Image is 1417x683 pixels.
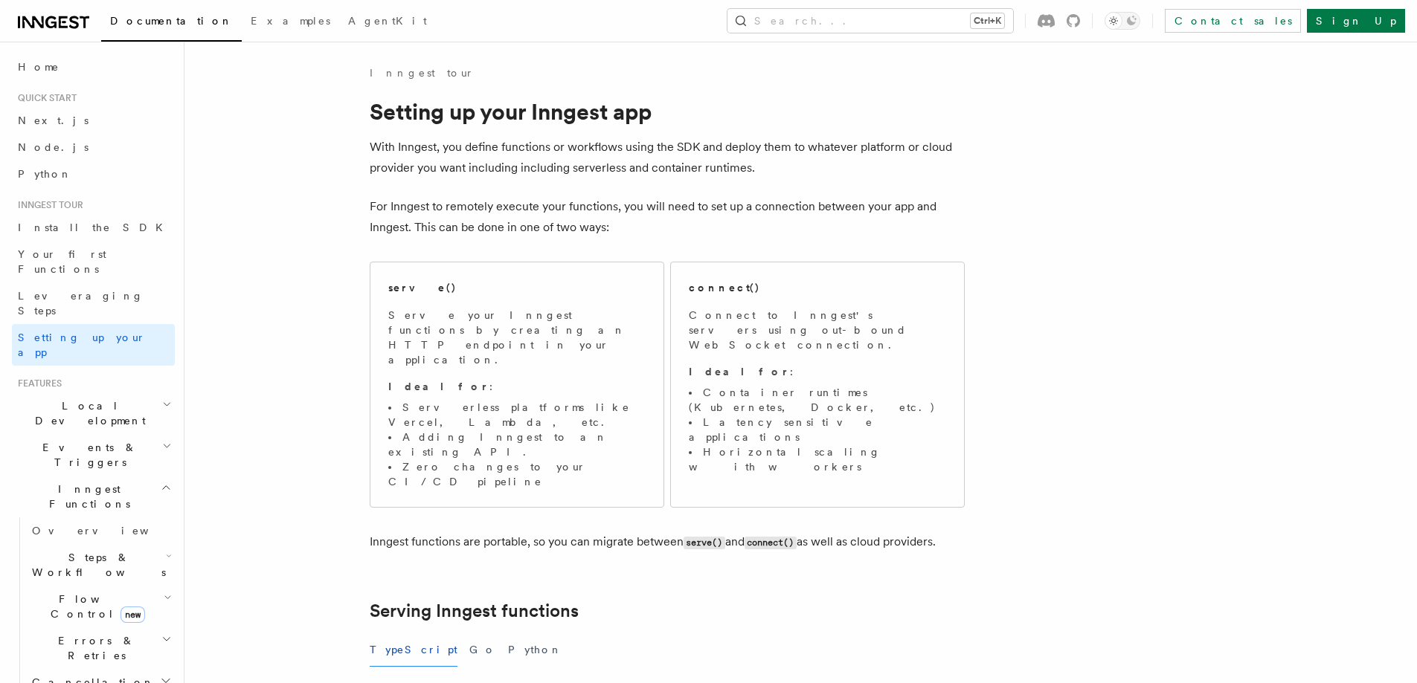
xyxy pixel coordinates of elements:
[18,141,89,153] span: Node.js
[12,92,77,104] span: Quick start
[32,525,185,537] span: Overview
[1105,12,1140,30] button: Toggle dark mode
[26,633,161,663] span: Errors & Retries
[12,199,83,211] span: Inngest tour
[26,544,175,586] button: Steps & Workflows
[18,221,172,233] span: Install the SDK
[370,65,474,80] a: Inngest tour
[18,59,60,74] span: Home
[370,633,457,667] button: TypeScript
[18,331,146,358] span: Setting up your app
[12,324,175,366] a: Setting up your app
[370,98,965,125] h1: Setting up your Inngest app
[745,537,797,549] code: connect()
[26,517,175,544] a: Overview
[12,482,161,511] span: Inngest Functions
[12,392,175,434] button: Local Development
[684,537,725,549] code: serve()
[18,248,106,275] span: Your first Functions
[26,592,164,621] span: Flow Control
[370,196,965,238] p: For Inngest to remotely execute your functions, you will need to set up a connection between your...
[12,476,175,517] button: Inngest Functions
[12,398,162,428] span: Local Development
[18,114,89,126] span: Next.js
[689,308,946,352] p: Connect to Inngest's servers using out-bound WebSocket connection.
[689,280,760,295] h2: connect()
[689,366,790,378] strong: Ideal for
[370,262,664,508] a: serve()Serve your Inngest functions by creating an HTTP endpoint in your application.Ideal for:Se...
[388,308,646,367] p: Serve your Inngest functions by creating an HTTP endpoint in your application.
[339,4,436,40] a: AgentKit
[388,430,646,459] li: Adding Inngest to an existing API.
[971,13,1004,28] kbd: Ctrl+K
[110,15,233,27] span: Documentation
[689,364,946,379] p: :
[1307,9,1405,33] a: Sign Up
[12,54,175,80] a: Home
[12,241,175,282] a: Your first Functions
[388,379,646,394] p: :
[121,606,145,623] span: new
[26,550,166,580] span: Steps & Workflows
[12,161,175,187] a: Python
[689,444,946,474] li: Horizontal scaling with workers
[469,633,496,667] button: Go
[670,262,965,508] a: connect()Connect to Inngest's servers using out-bound WebSocket connection.Ideal for:Container ru...
[388,400,646,430] li: Serverless platforms like Vercel, Lambda, etc.
[689,415,946,444] li: Latency sensitive applications
[26,627,175,669] button: Errors & Retries
[12,134,175,161] a: Node.js
[370,531,965,553] p: Inngest functions are portable, so you can migrate between and as well as cloud providers.
[727,9,1013,33] button: Search...Ctrl+K
[12,434,175,476] button: Events & Triggers
[370,137,965,178] p: With Inngest, you define functions or workflows using the SDK and deploy them to whatever platfor...
[101,4,242,42] a: Documentation
[348,15,427,27] span: AgentKit
[12,282,175,324] a: Leveraging Steps
[689,385,946,415] li: Container runtimes (Kubernetes, Docker, etc.)
[251,15,330,27] span: Examples
[18,290,144,317] span: Leveraging Steps
[12,214,175,241] a: Install the SDK
[370,601,579,621] a: Serving Inngest functions
[12,440,162,470] span: Events & Triggers
[388,459,646,489] li: Zero changes to your CI/CD pipeline
[12,378,62,389] span: Features
[388,280,457,295] h2: serve()
[242,4,339,40] a: Examples
[388,381,489,392] strong: Ideal for
[1165,9,1301,33] a: Contact sales
[12,107,175,134] a: Next.js
[26,586,175,627] button: Flow Controlnew
[18,168,72,180] span: Python
[508,633,562,667] button: Python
